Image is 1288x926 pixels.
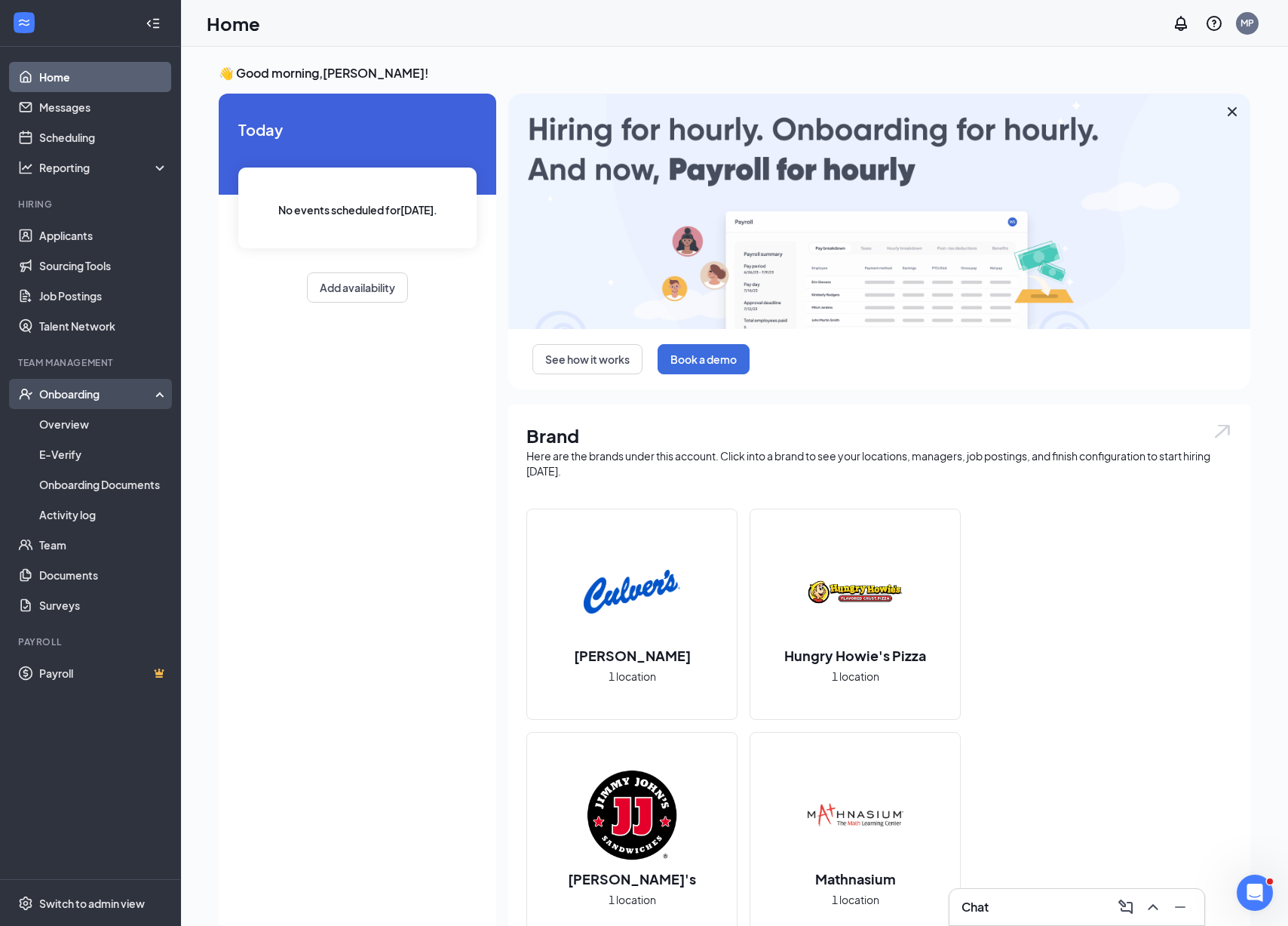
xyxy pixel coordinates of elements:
[39,311,168,341] a: Talent Network
[18,160,33,175] svg: Analysis
[18,198,165,211] div: Hiring
[1168,895,1192,919] button: Minimize
[39,500,168,530] a: Activity log
[584,543,680,640] img: Culver's
[559,646,706,665] h2: [PERSON_NAME]
[1205,14,1223,32] svg: QuestionInfo
[1144,898,1162,916] svg: ChevronUp
[961,899,989,915] h3: Chat
[18,635,165,648] div: Payroll
[526,448,1232,478] div: Here are the brands under this account. Click into a brand to see your locations, managers, job p...
[39,658,168,688] a: PayrollCrown
[553,869,711,888] h2: [PERSON_NAME]'s
[219,65,1250,82] h3: 👋 Good morning, [PERSON_NAME] !
[39,590,168,620] a: Surveys
[832,668,879,685] span: 1 location
[1117,898,1135,916] svg: ComposeMessage
[17,15,32,30] svg: WorkstreamLogo
[1240,17,1254,29] div: MP
[1171,898,1189,916] svg: Minimize
[807,767,903,863] img: Mathnasium
[769,646,941,665] h2: Hungry Howie's Pizza
[1223,103,1241,121] svg: Cross
[39,62,168,92] a: Home
[238,118,477,141] span: Today
[39,220,168,251] a: Applicants
[609,668,656,685] span: 1 location
[508,94,1250,329] img: payroll-large.gif
[1172,14,1190,32] svg: Notifications
[39,386,155,401] div: Onboarding
[39,896,145,911] div: Switch to admin view
[39,122,168,152] a: Scheduling
[526,423,1232,448] h1: Brand
[1237,875,1273,911] iframe: Intercom live chat
[39,281,168,311] a: Job Postings
[39,530,168,560] a: Team
[307,272,408,303] button: Add availability
[39,469,168,500] a: Onboarding Documents
[278,202,437,218] span: No events scheduled for [DATE] .
[146,16,161,31] svg: Collapse
[39,251,168,281] a: Sourcing Tools
[39,439,168,469] a: E-Verify
[18,356,165,369] div: Team Management
[39,560,168,590] a: Documents
[18,896,33,911] svg: Settings
[39,409,168,439] a: Overview
[658,344,750,374] button: Book a demo
[832,891,879,908] span: 1 location
[532,344,642,374] button: See how it works
[39,92,168,122] a: Messages
[800,869,911,888] h2: Mathnasium
[1213,423,1232,440] img: open.6027fd2a22e1237b5b06.svg
[207,11,260,36] h1: Home
[807,543,903,640] img: Hungry Howie's Pizza
[1114,895,1138,919] button: ComposeMessage
[609,891,656,908] span: 1 location
[1141,895,1165,919] button: ChevronUp
[584,767,680,863] img: Jimmy John's
[18,386,33,401] svg: UserCheck
[39,160,169,175] div: Reporting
